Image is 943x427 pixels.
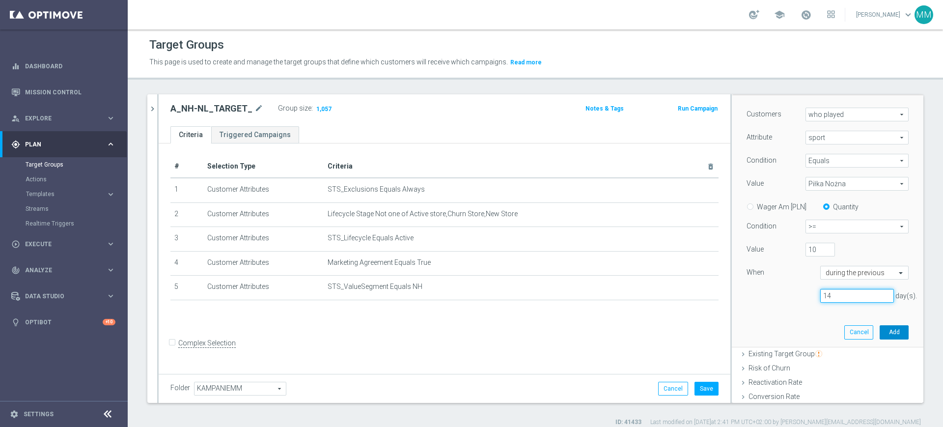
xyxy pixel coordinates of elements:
[203,178,324,202] td: Customer Attributes
[615,418,641,427] label: ID: 41433
[170,178,203,202] td: 1
[658,382,688,396] button: Cancel
[895,292,917,300] span: day(s).
[11,309,115,335] div: Optibot
[25,293,106,299] span: Data Studio
[747,268,764,277] label: When
[747,245,764,254] label: Value
[149,58,508,66] span: This page is used to create and manage the target groups that define which customers will receive...
[311,104,313,113] label: :
[11,114,106,123] div: Explore
[757,202,806,211] label: Wager Am [PLN]
[25,142,106,147] span: Plan
[203,227,324,252] td: Customer Attributes
[749,364,790,372] span: Risk of Churn
[749,378,802,386] span: Reactivation Rate
[25,53,115,79] a: Dashboard
[11,318,20,327] i: lightbulb
[11,140,20,149] i: gps_fixed
[747,110,781,118] label: Customers
[11,240,116,248] div: play_circle_outline Execute keyboard_arrow_right
[855,7,915,22] a: [PERSON_NAME]keyboard_arrow_down
[26,220,102,228] a: Realtime Triggers
[106,190,115,199] i: keyboard_arrow_right
[11,292,116,300] button: Data Studio keyboard_arrow_right
[26,205,102,213] a: Streams
[509,57,543,68] button: Read more
[328,162,353,170] span: Criteria
[11,62,116,70] button: equalizer Dashboard
[170,202,203,227] td: 2
[903,9,914,20] span: keyboard_arrow_down
[328,283,422,291] span: STS_ValueSegment Equals NH
[203,155,324,178] th: Selection Type
[170,155,203,178] th: #
[25,241,106,247] span: Execute
[170,227,203,252] td: 3
[106,140,115,149] i: keyboard_arrow_right
[11,318,116,326] button: lightbulb Optibot +10
[747,179,764,188] label: Value
[170,384,190,392] label: Folder
[170,126,211,143] a: Criteria
[106,291,115,301] i: keyboard_arrow_right
[11,266,106,275] div: Analyze
[707,163,715,171] i: delete_forever
[915,5,933,24] div: MM
[106,114,115,123] i: keyboard_arrow_right
[774,9,785,20] span: school
[26,190,116,198] button: Templates keyboard_arrow_right
[26,201,127,216] div: Streams
[170,276,203,300] td: 5
[11,141,116,148] button: gps_fixed Plan keyboard_arrow_right
[328,210,518,218] span: Lifecycle Stage Not one of Active store,Churn Store,New Store
[747,133,772,142] label: Attribute
[25,267,106,273] span: Analyze
[749,350,822,358] span: Existing Target Group
[328,234,414,242] span: STS_Lifecycle Equals Active
[833,202,859,211] label: Quantity
[26,172,127,187] div: Actions
[11,88,116,96] button: Mission Control
[26,161,102,169] a: Target Groups
[650,418,921,427] label: Last modified on [DATE] at 2:41 PM UTC+02:00 by [PERSON_NAME][EMAIL_ADDRESS][DOMAIN_NAME]
[106,239,115,249] i: keyboard_arrow_right
[25,115,106,121] span: Explore
[147,94,157,123] button: chevron_right
[26,157,127,172] div: Target Groups
[24,411,54,417] a: Settings
[328,258,431,267] span: Marketing Agreement Equals True
[103,319,115,325] div: +10
[328,185,425,194] span: STS_Exclusions Equals Always
[11,240,106,249] div: Execute
[25,79,115,105] a: Mission Control
[11,114,116,122] button: person_search Explore keyboard_arrow_right
[26,175,102,183] a: Actions
[747,222,777,230] label: Condition
[26,191,106,197] div: Templates
[211,126,299,143] a: Triggered Campaigns
[11,292,106,301] div: Data Studio
[26,191,96,197] span: Templates
[11,266,116,274] div: track_changes Analyze keyboard_arrow_right
[694,382,719,396] button: Save
[148,104,157,114] i: chevron_right
[10,410,19,419] i: settings
[26,216,127,231] div: Realtime Triggers
[11,79,115,105] div: Mission Control
[11,53,115,79] div: Dashboard
[203,276,324,300] td: Customer Attributes
[677,103,719,114] button: Run Campaign
[11,114,20,123] i: person_search
[178,339,236,348] label: Complex Selection
[11,140,106,149] div: Plan
[11,266,20,275] i: track_changes
[278,104,311,113] label: Group size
